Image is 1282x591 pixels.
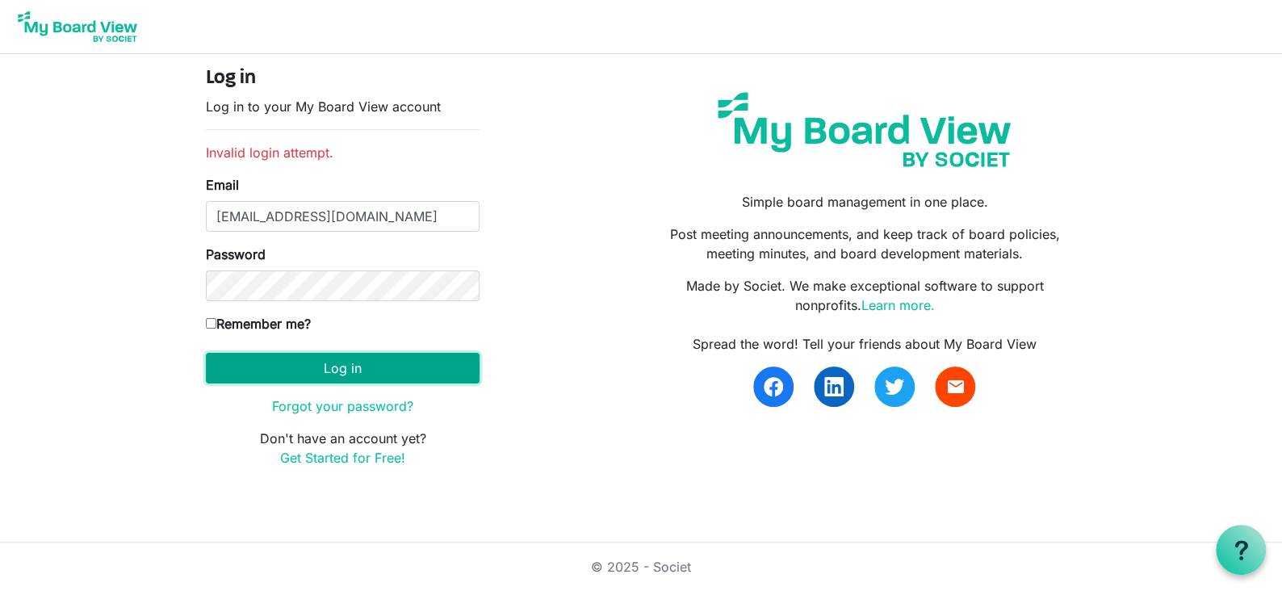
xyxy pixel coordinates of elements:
[861,297,934,313] a: Learn more.
[591,559,691,575] a: © 2025 - Societ
[272,398,413,414] a: Forgot your password?
[206,318,216,329] input: Remember me?
[13,6,142,47] img: My Board View Logo
[824,377,844,396] img: linkedin.svg
[206,245,266,264] label: Password
[885,377,904,396] img: twitter.svg
[653,276,1076,315] p: Made by Societ. We make exceptional software to support nonprofits.
[653,334,1076,354] div: Spread the word! Tell your friends about My Board View
[206,429,480,467] p: Don't have an account yet?
[280,450,405,466] a: Get Started for Free!
[206,314,311,333] label: Remember me?
[935,367,975,407] a: email
[206,353,480,384] button: Log in
[945,377,965,396] span: email
[206,143,480,162] li: Invalid login attempt.
[653,192,1076,212] p: Simple board management in one place.
[206,175,239,195] label: Email
[764,377,783,396] img: facebook.svg
[706,80,1023,179] img: my-board-view-societ.svg
[206,67,480,90] h4: Log in
[206,97,480,116] p: Log in to your My Board View account
[653,224,1076,263] p: Post meeting announcements, and keep track of board policies, meeting minutes, and board developm...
